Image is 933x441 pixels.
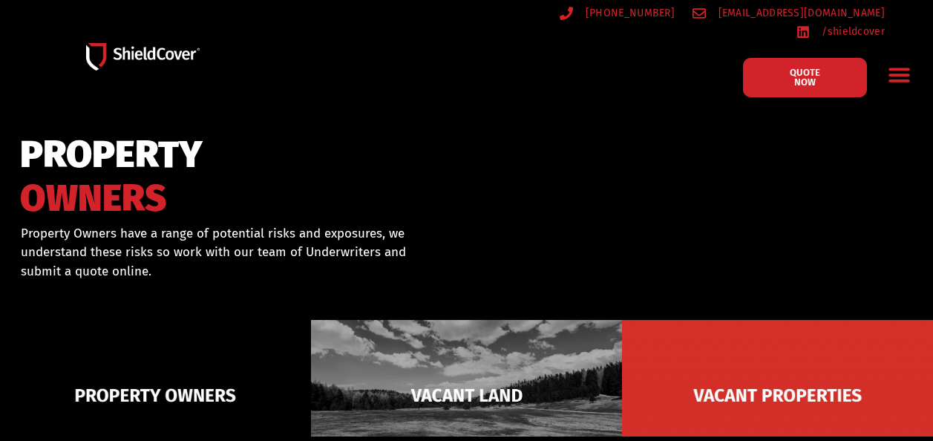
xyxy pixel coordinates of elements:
[796,22,885,41] a: /shieldcover
[818,22,885,41] span: /shieldcover
[20,140,203,170] span: PROPERTY
[693,4,885,22] a: [EMAIL_ADDRESS][DOMAIN_NAME]
[779,68,831,87] span: QUOTE NOW
[715,4,885,22] span: [EMAIL_ADDRESS][DOMAIN_NAME]
[582,4,675,22] span: [PHONE_NUMBER]
[86,43,200,71] img: Shield-Cover-Underwriting-Australia-logo-full
[882,57,917,92] div: Menu Toggle
[21,224,450,281] p: Property Owners have a range of potential risks and exposures, we understand these risks so work ...
[560,4,675,22] a: [PHONE_NUMBER]
[743,58,867,97] a: QUOTE NOW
